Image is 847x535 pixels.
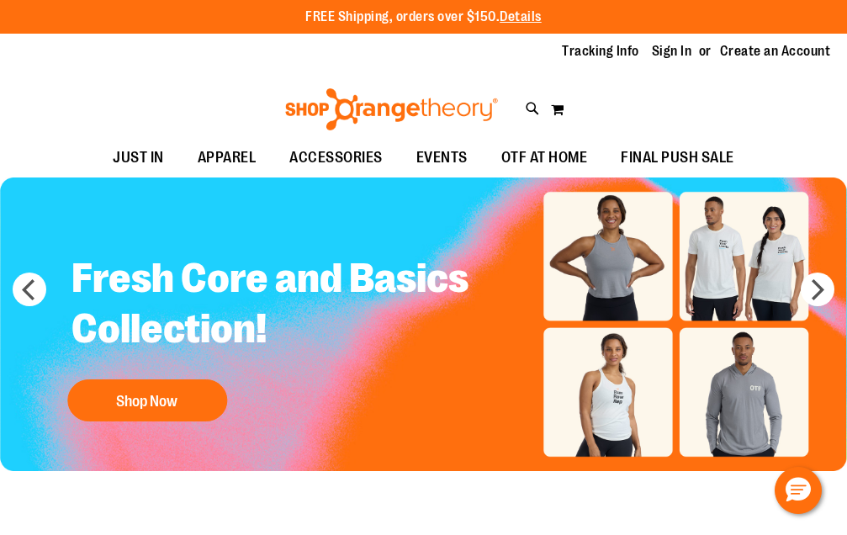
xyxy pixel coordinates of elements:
[500,9,542,24] a: Details
[13,273,46,306] button: prev
[305,8,542,27] p: FREE Shipping, orders over $150.
[621,139,734,177] span: FINAL PUSH SALE
[775,467,822,514] button: Hello, have a question? Let’s chat.
[652,42,692,61] a: Sign In
[801,273,834,306] button: next
[720,42,831,61] a: Create an Account
[604,139,751,177] a: FINAL PUSH SALE
[416,139,468,177] span: EVENTS
[562,42,639,61] a: Tracking Info
[59,241,507,371] h2: Fresh Core and Basics Collection!
[273,139,400,177] a: ACCESSORIES
[400,139,484,177] a: EVENTS
[289,139,383,177] span: ACCESSORIES
[113,139,164,177] span: JUST IN
[96,139,181,177] a: JUST IN
[198,139,257,177] span: APPAREL
[283,88,500,130] img: Shop Orangetheory
[501,139,588,177] span: OTF AT HOME
[67,379,227,421] button: Shop Now
[484,139,605,177] a: OTF AT HOME
[181,139,273,177] a: APPAREL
